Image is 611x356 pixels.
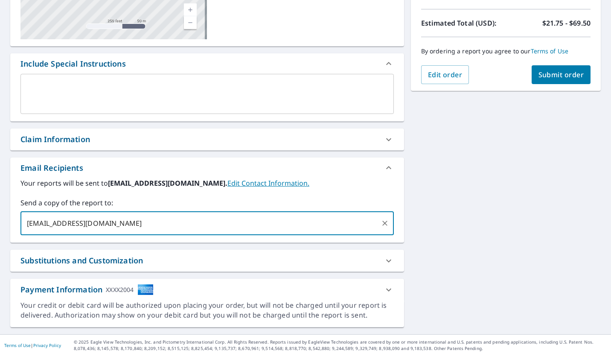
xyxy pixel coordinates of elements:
div: Claim Information [20,134,90,145]
button: Clear [379,217,391,229]
div: Include Special Instructions [20,58,126,70]
div: Payment Information [20,284,154,295]
p: $21.75 - $69.50 [542,18,591,28]
div: Include Special Instructions [10,53,404,74]
p: By ordering a report you agree to our [421,47,591,55]
p: © 2025 Eagle View Technologies, Inc. and Pictometry International Corp. All Rights Reserved. Repo... [74,339,607,352]
div: Claim Information [10,128,404,150]
label: Your reports will be sent to [20,178,394,188]
button: Submit order [532,65,591,84]
span: Edit order [428,70,463,79]
a: Current Level 17, Zoom In [184,3,197,16]
label: Send a copy of the report to: [20,198,394,208]
a: Privacy Policy [33,342,61,348]
a: Terms of Use [4,342,31,348]
div: Payment InformationXXXX2004cardImage [10,279,404,301]
button: Edit order [421,65,469,84]
a: Terms of Use [531,47,569,55]
div: Substitutions and Customization [10,250,404,271]
div: Email Recipients [10,158,404,178]
img: cardImage [137,284,154,295]
p: | [4,343,61,348]
p: Estimated Total (USD): [421,18,506,28]
div: XXXX2004 [106,284,134,295]
div: Email Recipients [20,162,83,174]
b: [EMAIL_ADDRESS][DOMAIN_NAME]. [108,178,227,188]
a: EditContactInfo [227,178,309,188]
div: Substitutions and Customization [20,255,143,266]
a: Current Level 17, Zoom Out [184,16,197,29]
span: Submit order [538,70,584,79]
div: Your credit or debit card will be authorized upon placing your order, but will not be charged unt... [20,301,394,320]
